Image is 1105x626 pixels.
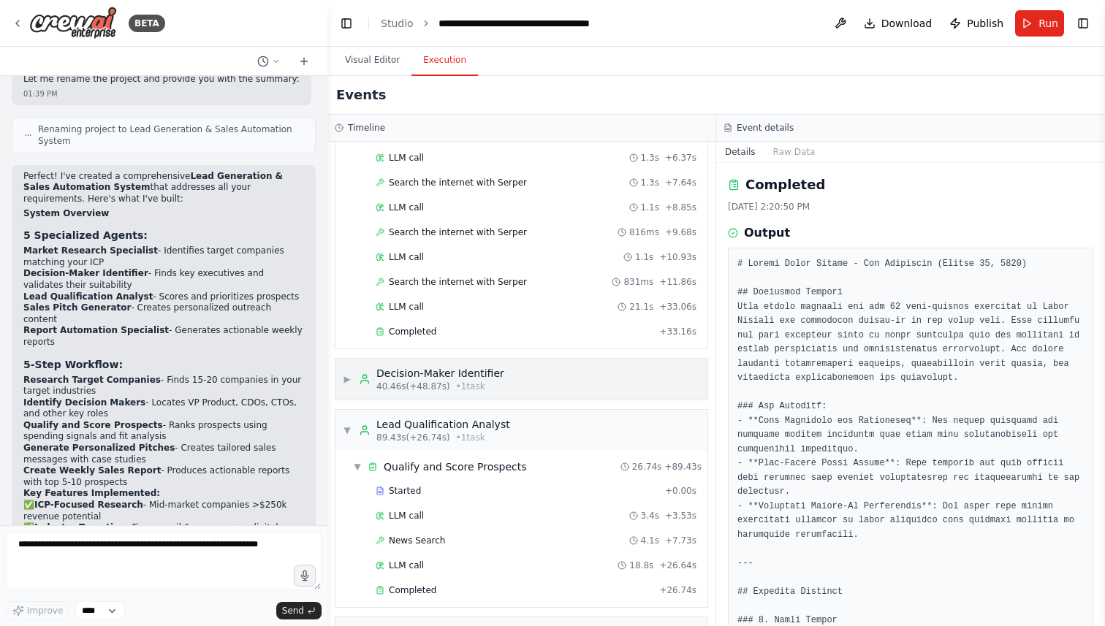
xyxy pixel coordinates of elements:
[23,465,304,488] li: - Produces actionable reports with top 5-10 prospects
[23,375,304,397] li: - Finds 15-20 companies in your target industries
[389,510,424,522] span: LLM call
[659,584,696,596] span: + 26.74s
[659,276,696,288] span: + 11.86s
[23,291,153,302] strong: Lead Qualification Analyst
[641,177,659,188] span: 1.3s
[381,16,603,31] nav: breadcrumb
[635,251,653,263] span: 1.1s
[376,366,504,381] div: Decision-Maker Identifier
[348,122,385,134] h3: Timeline
[629,560,653,571] span: 18.8s
[456,381,485,392] span: • 1 task
[659,560,696,571] span: + 26.64s
[967,16,1003,31] span: Publish
[629,226,659,238] span: 816ms
[1015,10,1064,37] button: Run
[389,584,436,596] span: Completed
[659,326,696,337] span: + 33.16s
[744,224,790,242] h3: Output
[23,171,304,205] p: Perfect! I've created a comprehensive that addresses all your requirements. Here's what I've built:
[665,510,696,522] span: + 3.53s
[641,202,659,213] span: 1.1s
[23,325,169,335] strong: Report Automation Specialist
[376,432,450,443] span: 89.43s (+26.74s)
[34,522,126,533] strong: Industry Targeting
[23,245,158,256] strong: Market Research Specialist
[6,601,69,620] button: Improve
[376,417,510,432] div: Lead Qualification Analyst
[23,465,161,476] strong: Create Weekly Sales Report
[943,10,1009,37] button: Publish
[665,226,696,238] span: + 9.68s
[23,74,300,85] p: Let me rename the project and provide you with the summary:
[27,605,63,617] span: Improve
[23,397,145,408] strong: Identify Decision Makers
[23,420,163,430] strong: Qualify and Score Prospects
[665,485,696,497] span: + 0.00s
[389,177,527,188] span: Search the internet with Serper
[629,301,653,313] span: 21.1s
[623,276,653,288] span: 831ms
[389,226,527,238] span: Search the internet with Serper
[23,245,304,268] li: - Identifies target companies matching your ICP
[23,325,304,348] li: - Generates actionable weekly reports
[1073,13,1093,34] button: Show right sidebar
[23,443,175,453] strong: Generate Personalized Pitches
[384,459,527,474] div: Qualify and Score Prospects
[389,301,424,313] span: LLM call
[389,251,424,263] span: LLM call
[276,602,322,619] button: Send
[664,461,702,473] span: + 89.43s
[728,201,1093,213] div: [DATE] 2:20:50 PM
[381,18,414,29] a: Studio
[23,88,300,99] div: 01:39 PM
[292,53,316,70] button: Start a new chat
[282,605,304,617] span: Send
[23,291,304,303] li: - Scores and prioritizes prospects
[23,229,148,241] strong: 5 Specialized Agents:
[34,500,143,510] strong: ICP-Focused Research
[23,375,161,385] strong: Research Target Companies
[389,152,424,164] span: LLM call
[665,535,696,546] span: + 7.73s
[745,175,825,195] h2: Completed
[23,302,304,325] li: - Creates personalized outreach content
[38,123,303,147] span: Renaming project to Lead Generation & Sales Automation System
[389,202,424,213] span: LLM call
[336,13,357,34] button: Hide left sidebar
[665,177,696,188] span: + 7.64s
[23,268,148,278] strong: Decision-Maker Identifier
[411,45,478,76] button: Execution
[389,560,424,571] span: LLM call
[251,53,286,70] button: Switch to previous chat
[881,16,933,31] span: Download
[129,15,165,32] div: BETA
[659,301,696,313] span: + 33.06s
[23,208,109,218] strong: System Overview
[1038,16,1058,31] span: Run
[23,268,304,291] li: - Finds key executives and validates their suitability
[641,152,659,164] span: 1.3s
[343,373,352,385] span: ▶
[29,7,117,39] img: Logo
[389,535,445,546] span: News Search
[632,461,662,473] span: 26.74s
[389,326,436,337] span: Completed
[353,461,362,473] span: ▼
[343,424,352,436] span: ▼
[665,152,696,164] span: + 6.37s
[23,302,131,313] strong: Sales Pitch Generator
[23,171,283,193] strong: Lead Generation & Sales Automation System
[294,565,316,587] button: Click to speak your automation idea
[23,443,304,465] li: - Creates tailored sales messages with case studies
[858,10,938,37] button: Download
[641,510,659,522] span: 3.4s
[659,251,696,263] span: + 10.93s
[665,202,696,213] span: + 8.85s
[376,381,450,392] span: 40.46s (+48.87s)
[333,45,411,76] button: Visual Editor
[23,397,304,420] li: - Locates VP Product, CDOs, CTOs, and other key roles
[737,122,794,134] h3: Event details
[456,432,485,443] span: • 1 task
[23,420,304,443] li: - Ranks prospects using spending signals and fit analysis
